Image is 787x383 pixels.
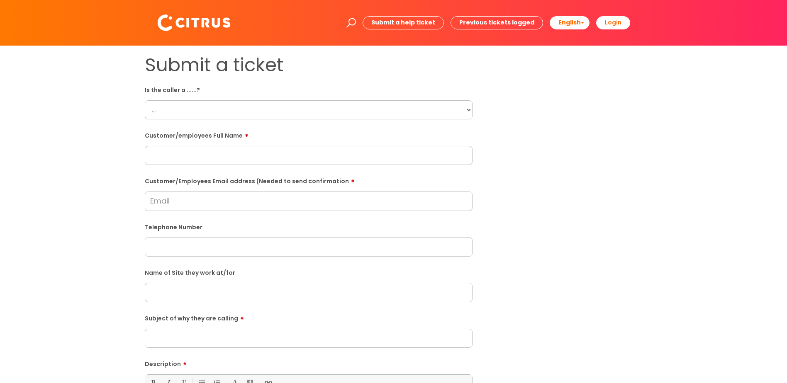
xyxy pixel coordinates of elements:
[145,54,473,76] h1: Submit a ticket
[145,175,473,185] label: Customer/Employees Email address (Needed to send confirmation
[145,191,473,211] input: Email
[558,18,581,27] span: English
[145,358,473,368] label: Description
[451,16,543,29] a: Previous tickets logged
[145,85,473,94] label: Is the caller a ......?
[145,129,473,139] label: Customer/employees Full Name
[605,18,621,27] b: Login
[145,312,473,322] label: Subject of why they are calling
[145,268,473,276] label: Name of Site they work at/for
[145,222,473,231] label: Telephone Number
[596,16,630,29] a: Login
[363,16,444,29] a: Submit a help ticket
